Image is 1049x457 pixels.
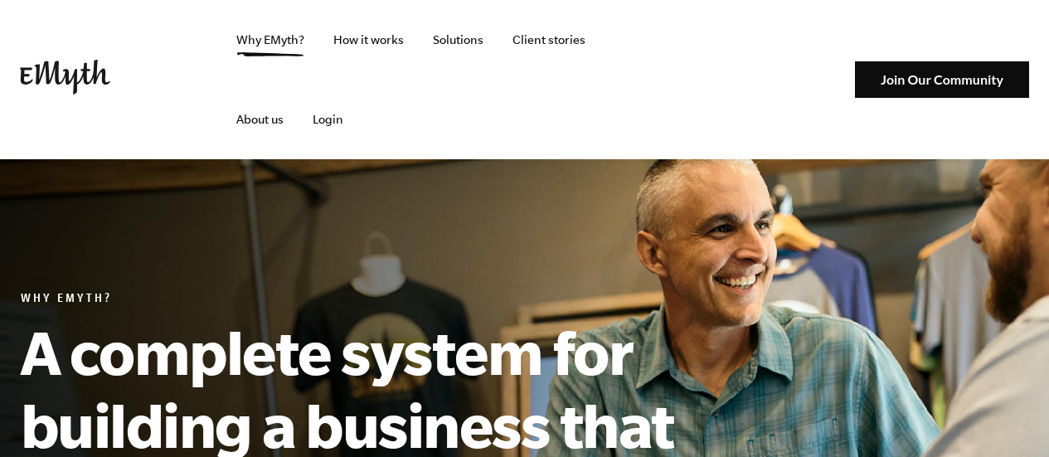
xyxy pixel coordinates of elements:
[673,54,847,106] iframe: Embedded CTA
[21,292,750,309] h6: Why EMyth?
[223,80,297,159] a: About us
[20,60,110,95] img: EMyth
[855,61,1029,99] img: Join Our Community
[299,80,357,159] a: Login
[966,377,1049,457] iframe: Chat Widget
